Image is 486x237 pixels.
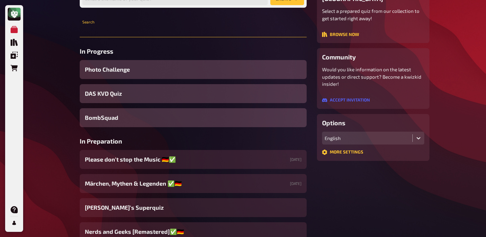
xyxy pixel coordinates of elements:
span: Photo Challenge [85,65,130,74]
p: Select a prepared quiz from our collection to get started right away! [322,7,424,22]
span: Märchen, Mythen & Legenden ✅​🇩🇪 [85,179,182,188]
a: More settings [322,150,363,156]
span: Nerds and Geeks [Remastered]✅​🇩🇪 [85,227,184,236]
span: DAS KVD Quiz [85,89,122,98]
div: English [325,135,410,141]
small: [DATE] [290,157,301,162]
h3: Community [322,53,424,61]
a: Märchen, Mythen & Legenden ✅​🇩🇪[DATE] [80,174,307,193]
small: [DATE] [290,181,301,186]
a: Please don't stop the Music 🇩🇪✅[DATE] [80,150,307,169]
span: [PERSON_NAME]'s Superquiz [85,203,164,212]
button: Accept invitation [322,98,370,103]
a: Accept invitation [322,98,370,104]
p: Would you like information on the latest updates or direct support? Become a kwizkid insider! [322,66,424,88]
span: Please don't stop the Music 🇩🇪✅ [85,155,176,164]
input: Search [80,24,307,37]
a: Browse now [322,32,359,38]
h3: Options [322,119,424,127]
h3: In Preparation [80,137,307,145]
a: DAS KVD Quiz [80,84,307,103]
a: Photo Challenge [80,60,307,79]
span: BombSquad [85,113,118,122]
h3: In Progress [80,48,307,55]
button: Browse now [322,32,359,37]
a: [PERSON_NAME]'s Superquiz [80,198,307,217]
button: More settings [322,150,363,155]
a: BombSquad [80,108,307,127]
